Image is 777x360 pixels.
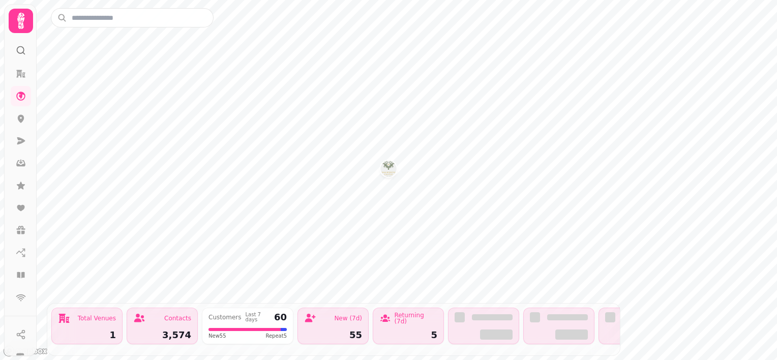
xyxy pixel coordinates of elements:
[304,331,362,340] div: 55
[3,345,48,357] a: Mapbox logo
[164,315,191,321] div: Contacts
[58,331,116,340] div: 1
[246,312,270,322] div: Last 7 days
[208,332,226,340] span: New 55
[380,161,397,177] button: Walworth Castle Hotel, Tavern & Beer Garden
[380,161,397,180] div: Map marker
[394,312,437,324] div: Returning (7d)
[334,315,362,321] div: New (7d)
[78,315,116,321] div: Total Venues
[274,313,287,322] div: 60
[208,314,242,320] div: Customers
[265,332,287,340] span: Repeat 5
[379,331,437,340] div: 5
[133,331,191,340] div: 3,574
